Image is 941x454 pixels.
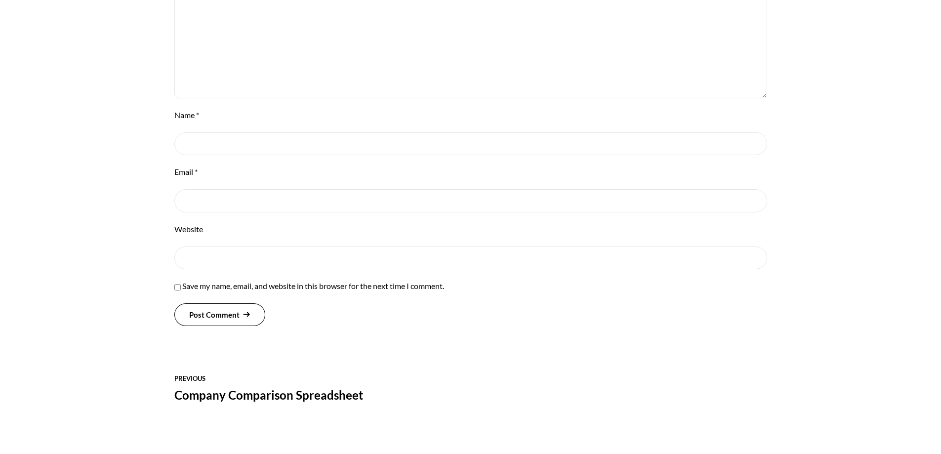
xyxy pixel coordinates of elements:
[174,375,471,382] div: previous
[174,366,471,413] a: previous Company Comparison Spreadsheet
[174,387,471,404] div: Company Comparison Spreadsheet
[174,224,203,234] label: Website
[174,110,199,120] label: Name *
[174,167,198,176] label: Email *
[182,281,444,290] label: Save my name, email, and website in this browser for the next time I comment.
[189,310,240,319] span: Post Comment
[174,303,266,326] button: Post Comment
